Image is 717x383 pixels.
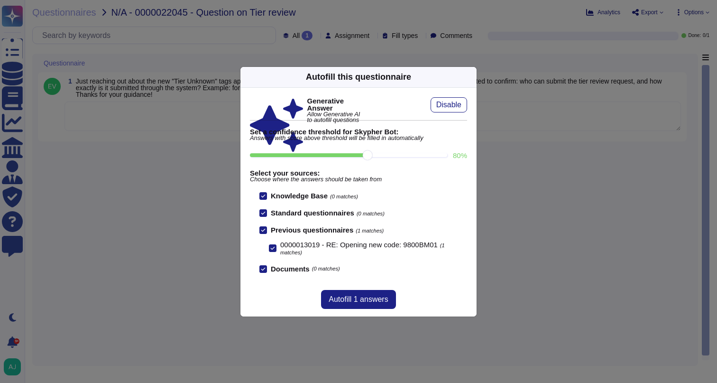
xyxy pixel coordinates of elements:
span: 0000013019 - RE: Opening new code: 9800BM01 [280,241,438,249]
label: 80 % [453,152,467,159]
span: Autofill 1 answers [329,296,388,303]
span: (0 matches) [312,266,340,271]
b: Documents [271,265,310,272]
span: (0 matches) [330,194,358,199]
button: Disable [431,97,467,112]
button: Autofill 1 answers [321,290,395,309]
b: Select your sources: [250,169,467,177]
span: Disable [436,101,461,109]
b: Generative Answer [307,97,361,112]
b: Standard questionnaires [271,209,354,217]
b: Previous questionnaires [271,226,353,234]
div: Autofill this questionnaire [306,71,411,84]
span: Choose where the answers should be taken from [250,177,467,183]
span: Answers with score above threshold will be filled in automatically [250,135,467,141]
span: (0 matches) [357,211,385,216]
span: Allow Generative AI to autofill questions [307,112,361,124]
span: (1 matches) [356,228,384,234]
b: Knowledge Base [271,192,328,200]
b: Set a confidence threshold for Skypher Bot: [250,128,467,135]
